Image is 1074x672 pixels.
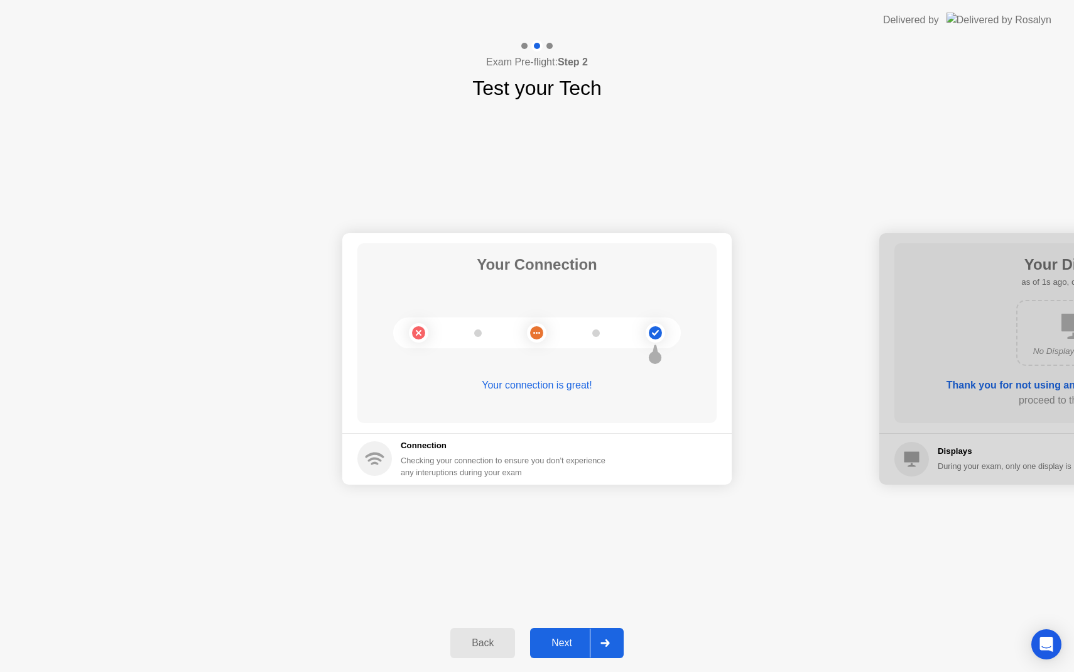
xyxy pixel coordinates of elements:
[947,13,1051,27] img: Delivered by Rosalyn
[450,628,515,658] button: Back
[401,454,613,478] div: Checking your connection to ensure you don’t experience any interuptions during your exam
[558,57,588,67] b: Step 2
[357,378,717,393] div: Your connection is great!
[486,55,588,70] h4: Exam Pre-flight:
[472,73,602,103] h1: Test your Tech
[530,628,624,658] button: Next
[883,13,939,28] div: Delivered by
[534,637,590,649] div: Next
[454,637,511,649] div: Back
[477,253,597,276] h1: Your Connection
[1031,629,1061,659] div: Open Intercom Messenger
[401,439,613,452] h5: Connection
